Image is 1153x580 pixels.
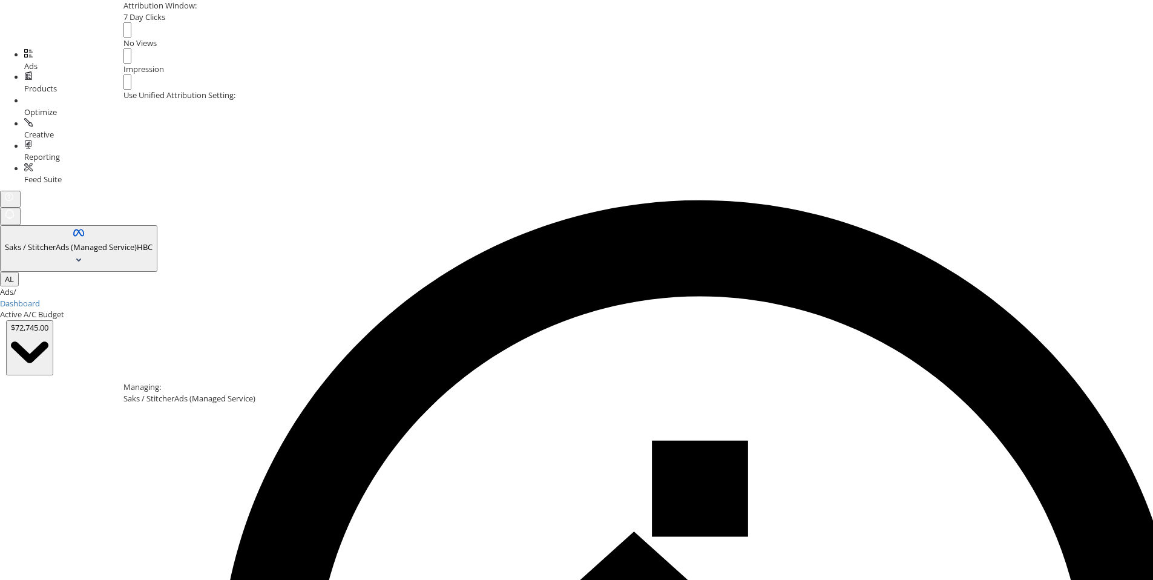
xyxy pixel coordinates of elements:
div: $72,745.00 [11,322,48,334]
span: Optimize [24,107,57,117]
span: / [13,286,16,297]
button: $72,745.00 [6,320,53,375]
span: 7 Day Clicks [123,12,165,22]
span: Saks / StitcherAds (Managed Service) [5,242,137,252]
span: No Views [123,38,157,48]
span: Products [24,83,57,94]
span: Reporting [24,151,60,162]
label: Use Unified Attribution Setting: [123,90,235,101]
span: Feed Suite [24,174,62,185]
span: Impression [123,64,164,74]
span: AL [5,274,14,285]
span: Creative [24,129,54,140]
span: Ads [24,61,38,71]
